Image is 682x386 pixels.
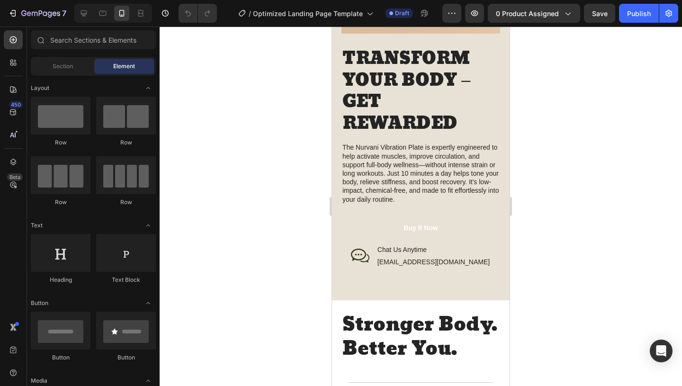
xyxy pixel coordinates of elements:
div: Row [96,138,156,147]
span: Toggle open [141,296,156,311]
span: / [249,9,251,18]
span: Toggle open [141,81,156,96]
span: Save [592,9,608,18]
span: Text [31,221,43,230]
div: Open Intercom Messenger [650,340,673,362]
span: Media [31,377,47,385]
span: Optimized Landing Page Template [253,9,363,18]
button: 0 product assigned [488,4,580,23]
button: 7 [4,4,71,23]
span: Toggle open [141,218,156,233]
div: Button [31,353,90,362]
span: Button [31,299,48,307]
div: Heading [31,276,90,284]
iframe: Design area [332,27,510,386]
div: Row [31,198,90,206]
div: Undo/Redo [179,4,217,23]
span: Layout [31,84,49,92]
div: Button [96,353,156,362]
span: 0 product assigned [496,9,559,18]
div: Publish [627,9,651,18]
div: Text Block [96,276,156,284]
span: Element [113,62,135,71]
p: 7 [62,8,66,19]
span: Section [53,62,73,71]
input: Search Sections & Elements [31,30,156,49]
span: Draft [395,9,409,18]
div: Beta [7,173,23,181]
div: Row [96,198,156,206]
button: Save [584,4,615,23]
div: Row [31,138,90,147]
div: 450 [9,101,23,108]
button: Publish [619,4,659,23]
